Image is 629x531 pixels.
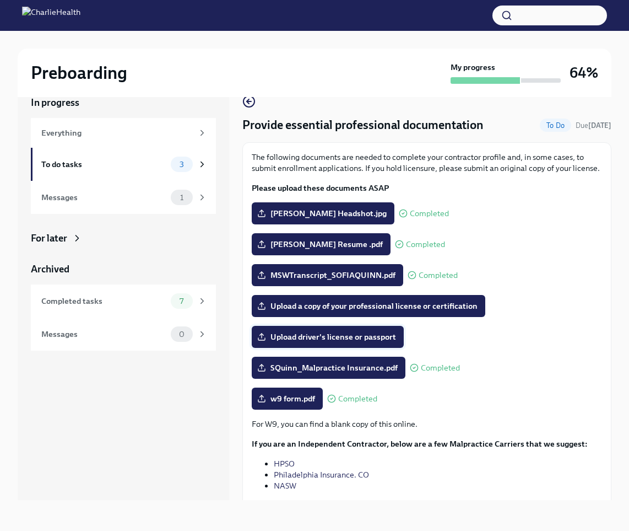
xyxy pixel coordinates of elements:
[259,393,315,404] span: w9 form.pdf
[252,264,403,286] label: MSWTranscript_SOFIAQUINN.pdf
[252,326,404,348] label: Upload driver's license or passport
[31,96,216,109] a: In progress
[259,301,478,312] span: Upload a copy of your professional license or certification
[173,194,190,202] span: 1
[31,318,216,351] a: Messages0
[576,121,611,130] span: Due
[252,152,602,174] p: The following documents are needed to complete your contractor profile and, in some cases, to sub...
[41,328,166,340] div: Messages
[252,202,394,224] label: [PERSON_NAME] Headshot.jpg
[274,470,369,480] a: Philadelphia Insurance. CO
[252,439,588,449] strong: If you are an Independent Contractor, below are a few Malpractice Carriers that we suggest:
[252,388,323,410] label: w9 form.pdf
[242,117,484,133] h4: Provide essential professional documentation
[41,295,166,307] div: Completed tasks
[259,331,396,342] span: Upload driver's license or passport
[259,362,398,373] span: SQuinn_Malpractice Insurance.pdf
[41,127,193,139] div: Everything
[540,121,571,130] span: To Do
[588,121,611,130] strong: [DATE]
[41,158,166,170] div: To do tasks
[41,191,166,203] div: Messages
[338,395,377,403] span: Completed
[419,271,458,280] span: Completed
[31,62,127,84] h2: Preboarding
[259,270,395,281] span: MSWTranscript_SOFIAQUINN.pdf
[31,181,216,214] a: Messages1
[31,285,216,318] a: Completed tasks7
[259,239,383,250] span: [PERSON_NAME] Resume .pdf
[252,183,389,193] strong: Please upload these documents ASAP
[274,481,296,491] a: NASW
[252,357,405,379] label: SQuinn_Malpractice Insurance.pdf
[31,262,216,276] a: Archived
[274,459,295,469] a: HPSO
[22,7,80,24] img: CharlieHealth
[570,63,598,83] h3: 64%
[173,160,191,169] span: 3
[31,232,67,245] div: For later
[252,295,485,317] label: Upload a copy of your professional license or certification
[259,208,387,219] span: [PERSON_NAME] Headshot.jpg
[31,232,216,245] a: For later
[410,210,449,218] span: Completed
[172,330,191,339] span: 0
[31,148,216,181] a: To do tasks3
[406,240,445,249] span: Completed
[451,62,495,73] strong: My progress
[173,297,190,305] span: 7
[252,233,391,255] label: [PERSON_NAME] Resume .pdf
[421,364,460,372] span: Completed
[252,419,602,430] p: For W9, you can find a blank copy of this online.
[31,118,216,148] a: Everything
